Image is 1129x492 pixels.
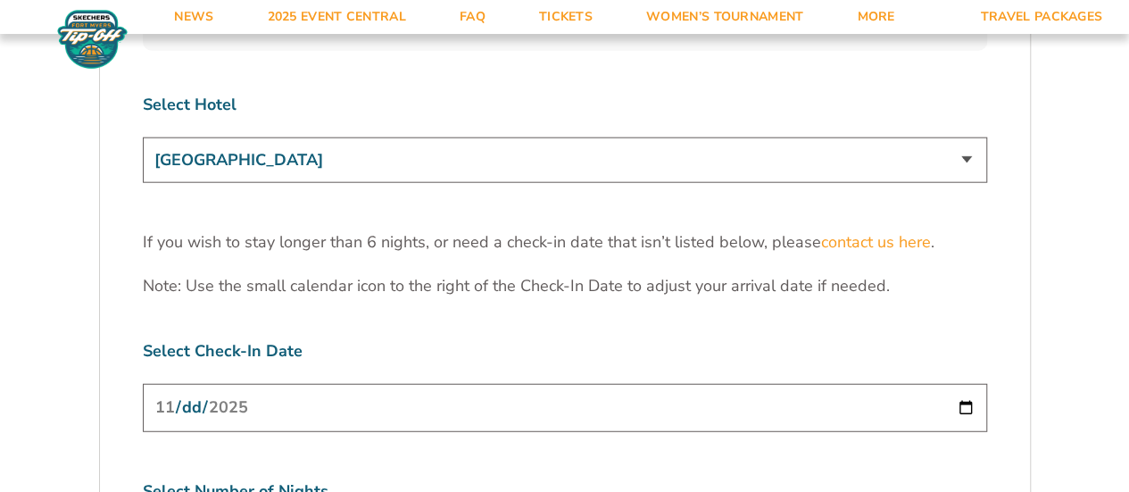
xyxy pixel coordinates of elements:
[821,231,931,254] a: contact us here
[143,94,987,116] label: Select Hotel
[143,231,987,254] p: If you wish to stay longer than 6 nights, or need a check-in date that isn’t listed below, please .
[143,340,987,363] label: Select Check-In Date
[143,275,987,297] p: Note: Use the small calendar icon to the right of the Check-In Date to adjust your arrival date i...
[54,9,131,70] img: Fort Myers Tip-Off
